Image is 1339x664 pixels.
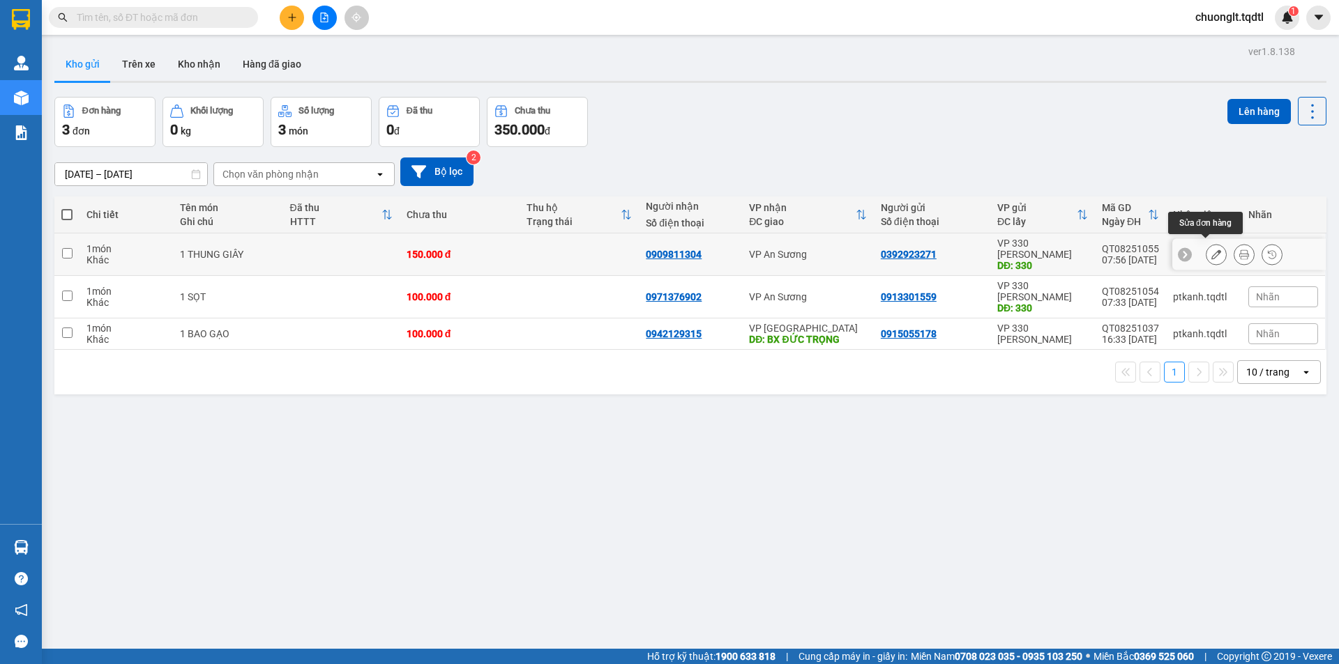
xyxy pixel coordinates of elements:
div: Nhãn [1248,209,1318,220]
div: Ngày ĐH [1102,216,1148,227]
div: VP [GEOGRAPHIC_DATA] [749,323,867,334]
div: Chi tiết [86,209,166,220]
span: đơn [73,125,90,137]
div: Tên món [180,202,276,213]
div: 150.000 đ [407,249,513,260]
div: Sửa đơn hàng [1206,244,1227,265]
div: Sửa đơn hàng [1168,212,1243,234]
div: 0913301559 [881,291,937,302]
div: 1 SỌT [180,291,276,302]
div: Chưa thu [407,209,513,220]
div: QT08251037 [1102,323,1159,334]
span: 3 [62,121,70,138]
strong: 1900 633 818 [716,651,776,662]
th: Toggle SortBy [283,196,400,233]
div: 1 món [86,323,166,334]
div: 1 BAO GẠO [180,328,276,339]
button: Lên hàng [1227,99,1291,124]
span: search [58,13,68,22]
span: aim [351,13,361,22]
div: VP gửi [997,202,1077,213]
span: 0909811304 [107,42,183,57]
button: Số lượng3món [271,97,372,147]
button: 1 [1164,362,1185,383]
span: notification [15,603,28,617]
img: icon-new-feature [1281,11,1294,24]
button: plus [280,6,304,30]
p: Gửi: [6,8,105,38]
div: ĐC lấy [997,216,1077,227]
svg: open [375,169,386,180]
div: 1 món [86,243,166,254]
span: copyright [1262,651,1271,661]
button: Trên xe [111,47,167,81]
div: Trạng thái [527,216,621,227]
div: Mã GD [1102,202,1148,213]
div: DĐ: BX ĐỨC TRỌNG [749,334,867,345]
span: Giao: [107,59,133,72]
span: 0 [28,79,36,94]
button: Đã thu0đ [379,97,480,147]
span: Nhãn [1256,328,1280,339]
span: kg [181,125,191,137]
button: Khối lượng0kg [162,97,264,147]
div: 0392923271 [881,249,937,260]
span: VP 330 [PERSON_NAME] [6,8,105,38]
span: VP An Sương [107,9,172,40]
div: DĐ: 330 [997,260,1088,271]
span: 0392923271 [6,40,82,56]
sup: 2 [467,150,481,164]
div: 100.000 đ [407,291,513,302]
div: Đơn hàng [82,106,121,116]
th: Toggle SortBy [1095,196,1166,233]
span: CC: [36,79,56,94]
span: Nhãn [1256,291,1280,302]
div: 16:33 [DATE] [1102,334,1159,345]
div: QT08251054 [1102,286,1159,297]
div: 1 THUNG GIÂY [180,249,276,260]
img: warehouse-icon [14,91,29,105]
button: caret-down [1306,6,1331,30]
button: Bộ lọc [400,157,474,186]
div: Thu hộ [527,202,621,213]
strong: 0369 525 060 [1134,651,1194,662]
button: Kho nhận [167,47,232,81]
span: 350.000 [494,121,545,138]
div: Khác [86,334,166,345]
strong: 0708 023 035 - 0935 103 250 [955,651,1082,662]
div: Khác [86,254,166,265]
img: warehouse-icon [14,56,29,70]
span: Cung cấp máy in - giấy in: [799,649,907,664]
th: Toggle SortBy [990,196,1095,233]
span: Miền Bắc [1094,649,1194,664]
div: 07:33 [DATE] [1102,297,1159,308]
div: Khác [86,297,166,308]
span: Miền Nam [911,649,1082,664]
div: 0971376902 [646,291,702,302]
div: ĐC giao [749,216,856,227]
div: Nhân viên [1173,209,1234,220]
span: ⚪️ [1086,654,1090,659]
div: VP 330 [PERSON_NAME] [997,323,1088,345]
img: logo-vxr [12,9,30,30]
div: 0909811304 [646,249,702,260]
img: solution-icon [14,125,29,140]
span: 330 [27,58,50,73]
div: 07:56 [DATE] [1102,254,1159,265]
th: Toggle SortBy [520,196,640,233]
input: Select a date range. [55,163,207,185]
span: 1 [1291,6,1296,16]
button: aim [345,6,369,30]
span: caret-down [1312,11,1325,24]
span: món [289,125,308,137]
div: 1 món [86,286,166,297]
div: VP An Sương [749,249,867,260]
span: Hỗ trợ kỹ thuật: [647,649,776,664]
button: Đơn hàng3đơn [54,97,156,147]
div: ver 1.8.138 [1248,44,1295,59]
div: Người gửi [881,202,983,213]
sup: 1 [1289,6,1299,16]
div: Đã thu [407,106,432,116]
span: | [786,649,788,664]
div: 0942129315 [646,328,702,339]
